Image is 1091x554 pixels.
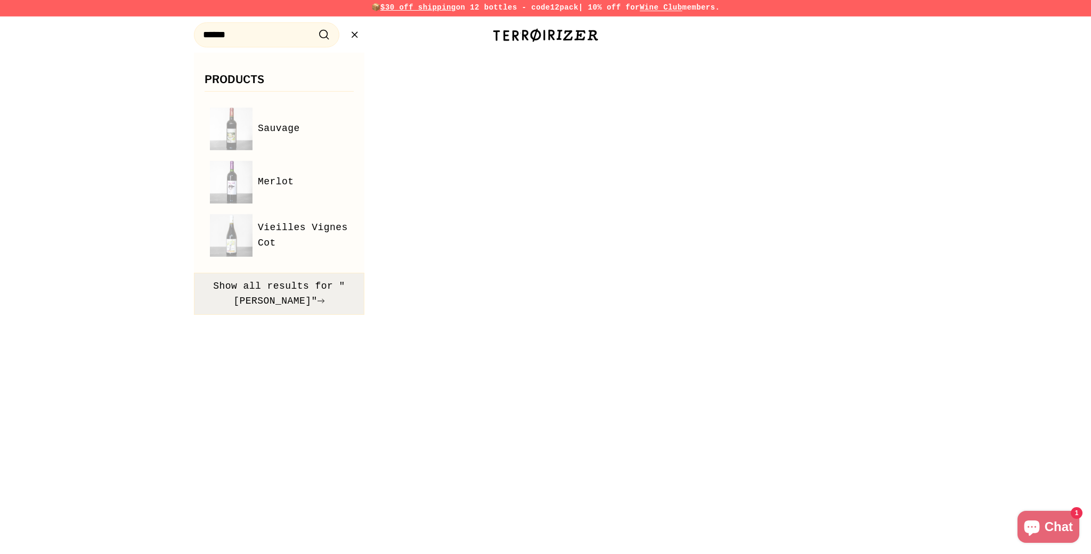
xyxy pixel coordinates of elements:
inbox-online-store-chat: Shopify online store chat [1014,511,1082,545]
p: 📦 on 12 bottles - code | 10% off for members. [167,2,924,13]
h3: Products [205,74,354,92]
button: Show all results for "[PERSON_NAME]" [194,273,364,315]
img: Merlot [210,161,253,203]
img: Vieilles Vignes Cot [210,214,253,257]
span: Merlot [258,174,294,190]
span: Vieilles Vignes Cot [258,220,348,251]
a: Vieilles Vignes Cot Vieilles Vignes Cot [210,214,348,257]
span: Sauvage [258,121,300,136]
a: Sauvage Sauvage [210,108,348,150]
span: $30 off shipping [380,3,456,12]
a: Merlot Merlot [210,161,348,203]
a: Wine Club [640,3,682,12]
strong: 12pack [550,3,579,12]
img: Sauvage [210,108,253,150]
